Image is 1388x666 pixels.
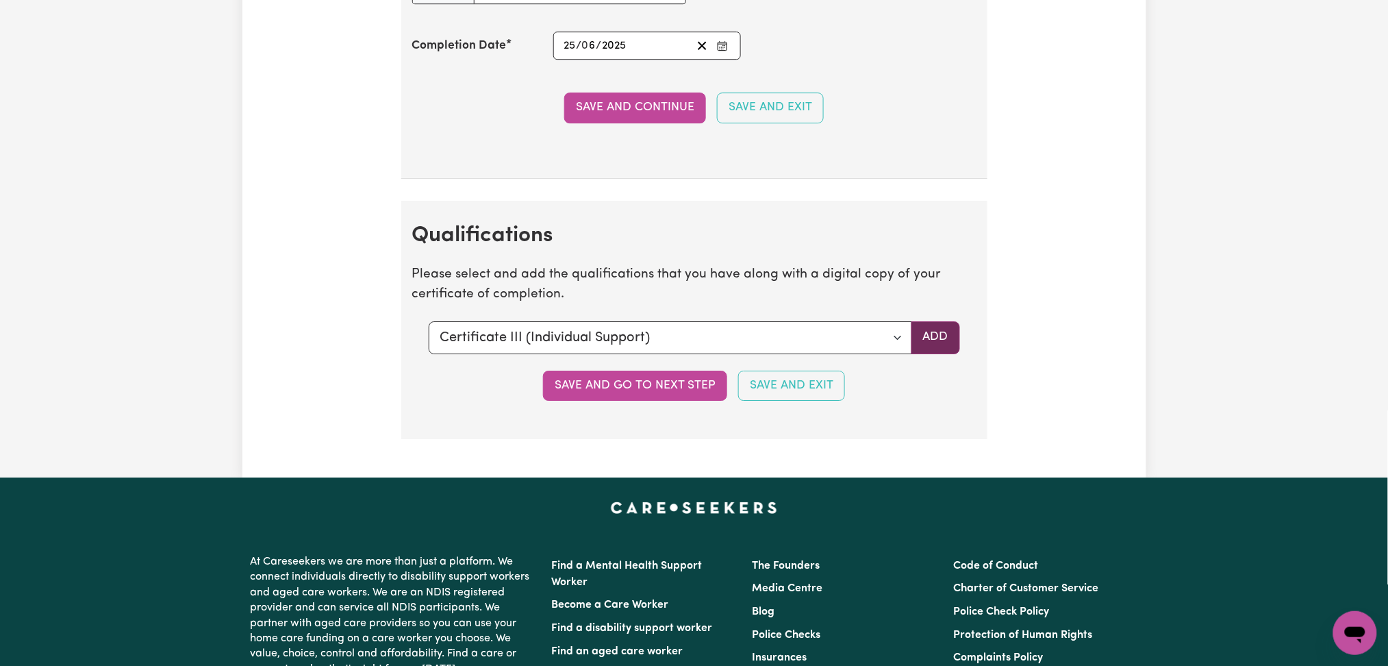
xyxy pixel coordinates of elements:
[753,583,823,594] a: Media Centre
[911,321,960,354] button: Add selected qualification
[412,265,976,305] p: Please select and add the qualifications that you have along with a digital copy of your certific...
[412,223,976,249] h2: Qualifications
[596,40,602,52] span: /
[552,600,669,610] a: Become a Care Worker
[583,36,596,55] input: --
[412,37,507,55] label: Completion Date
[953,630,1092,641] a: Protection of Human Rights
[953,583,1098,594] a: Charter of Customer Service
[552,560,703,588] a: Find a Mental Health Support Worker
[753,606,775,617] a: Blog
[738,371,845,401] button: Save and Exit
[564,92,706,123] button: Save and Continue
[753,560,820,571] a: The Founders
[753,652,807,663] a: Insurances
[602,36,627,55] input: ----
[552,646,683,657] a: Find an aged care worker
[953,606,1049,617] a: Police Check Policy
[692,36,713,55] button: Clear date
[1333,611,1377,655] iframe: Button to launch messaging window
[577,40,582,52] span: /
[582,40,589,51] span: 0
[953,560,1038,571] a: Code of Conduct
[717,92,824,123] button: Save and Exit
[953,652,1043,663] a: Complaints Policy
[753,630,821,641] a: Police Checks
[564,36,577,55] input: --
[713,36,732,55] button: Enter the Completion Date of your CPR Course
[543,371,727,401] button: Save and go to next step
[552,623,713,634] a: Find a disability support worker
[611,502,777,513] a: Careseekers home page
